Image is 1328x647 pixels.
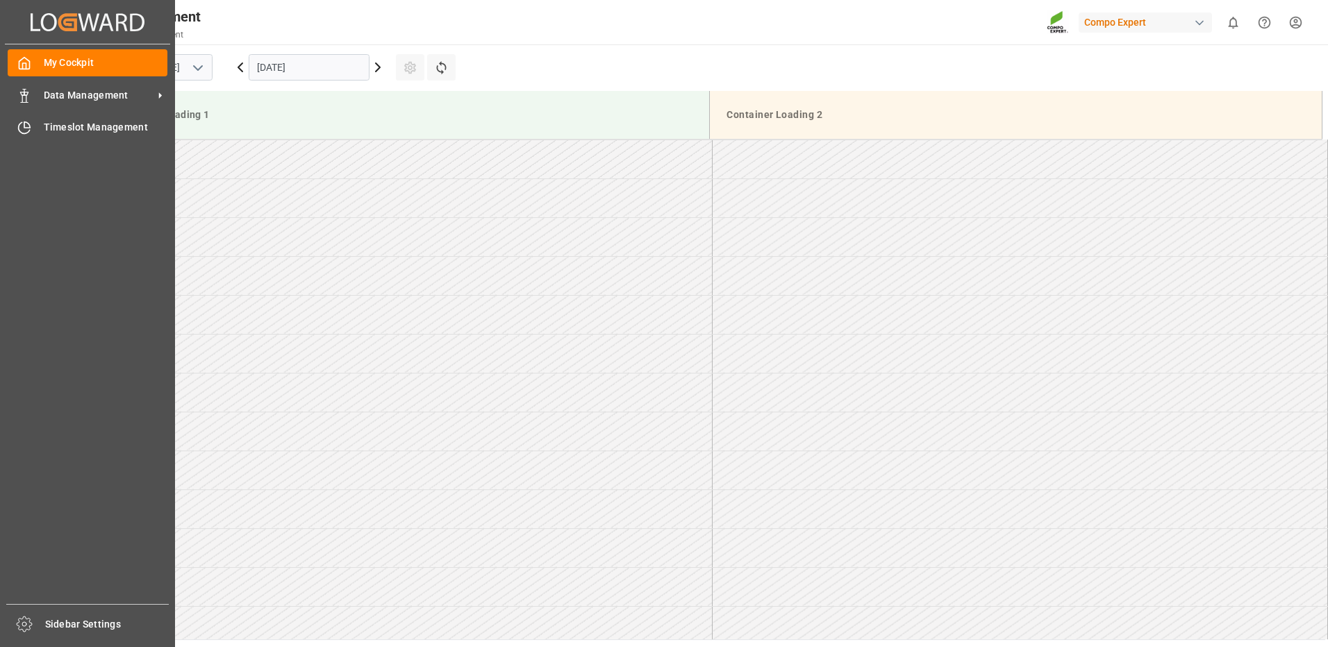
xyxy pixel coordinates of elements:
[108,102,698,128] div: Container Loading 1
[249,54,370,81] input: DD.MM.YYYY
[44,88,153,103] span: Data Management
[1079,12,1212,33] div: Compo Expert
[44,56,168,70] span: My Cockpit
[721,102,1311,128] div: Container Loading 2
[1079,9,1218,35] button: Compo Expert
[1218,7,1249,38] button: show 0 new notifications
[44,120,168,135] span: Timeslot Management
[1047,10,1069,35] img: Screenshot%202023-09-29%20at%2010.02.21.png_1712312052.png
[187,57,208,78] button: open menu
[1249,7,1280,38] button: Help Center
[45,617,169,632] span: Sidebar Settings
[8,49,167,76] a: My Cockpit
[8,114,167,141] a: Timeslot Management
